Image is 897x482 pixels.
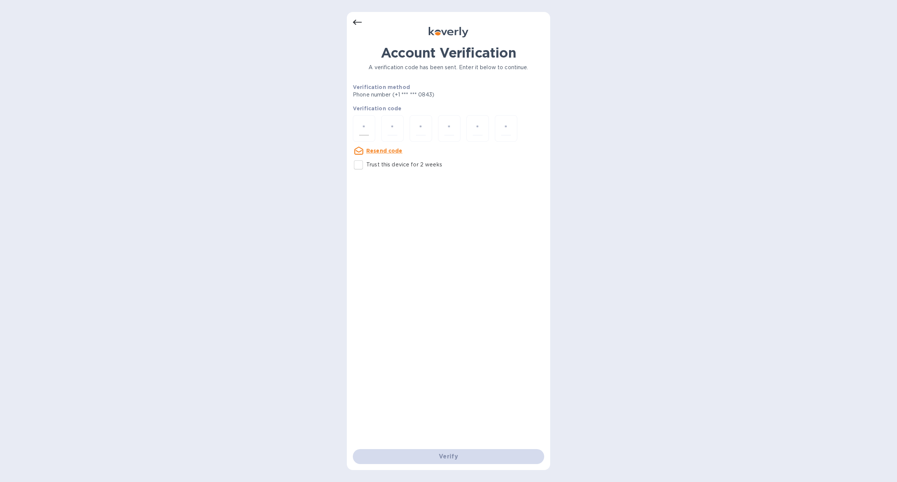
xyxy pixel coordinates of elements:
h1: Account Verification [353,45,544,61]
b: Verification method [353,84,410,90]
p: A verification code has been sent. Enter it below to continue. [353,64,544,71]
p: Phone number (+1 *** *** 0843) [353,91,491,99]
u: Resend code [366,148,403,154]
p: Verification code [353,105,544,112]
p: Trust this device for 2 weeks [366,161,442,169]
